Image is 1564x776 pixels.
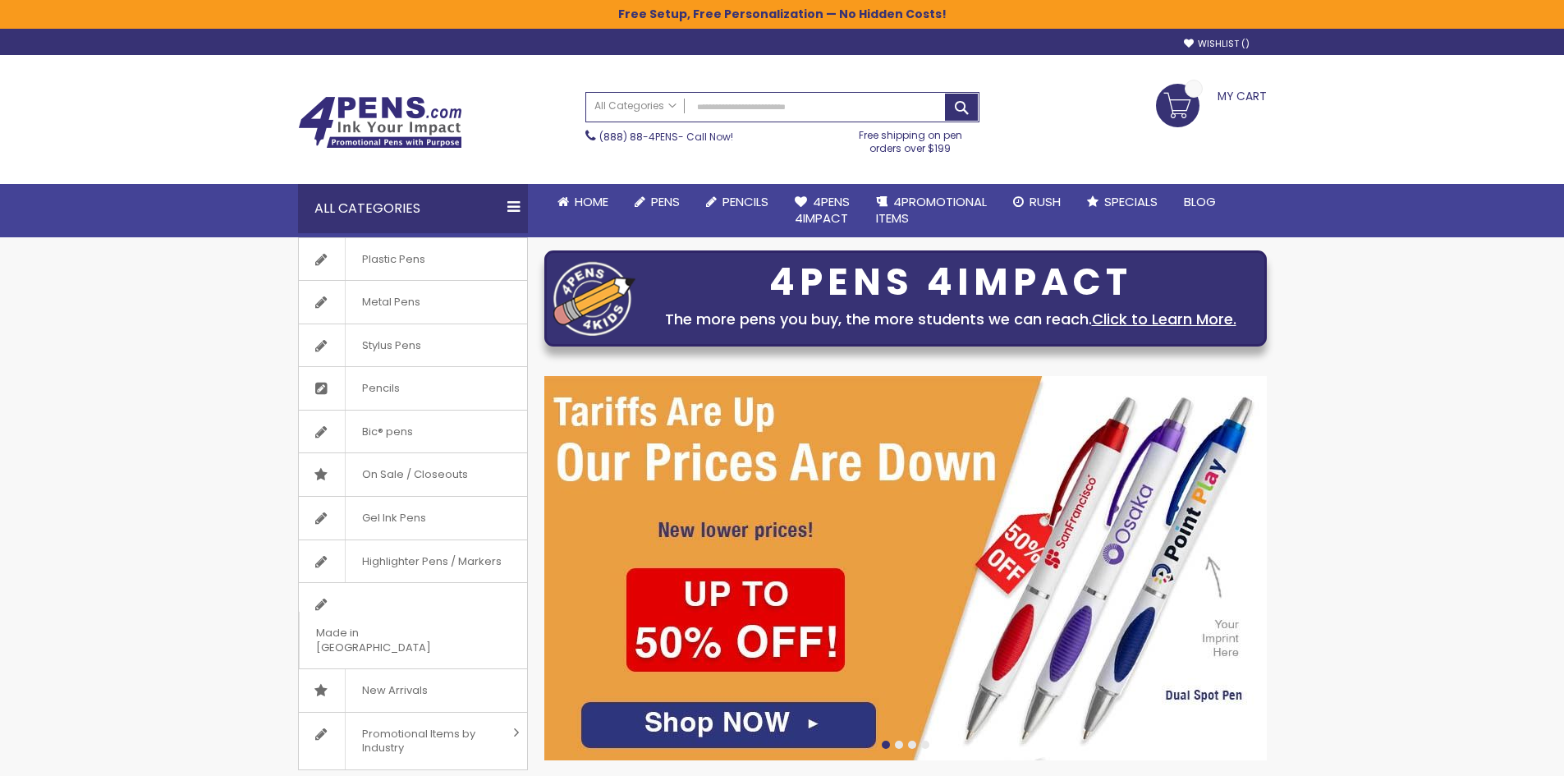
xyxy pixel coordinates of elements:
span: Home [575,193,608,210]
a: Plastic Pens [299,238,527,281]
a: Gel Ink Pens [299,497,527,540]
a: Pens [621,184,693,220]
a: Specials [1074,184,1171,220]
img: four_pen_logo.png [553,261,635,336]
a: All Categories [586,93,685,120]
span: Promotional Items by Industry [345,713,507,769]
span: All Categories [594,99,677,112]
img: 4Pens Custom Pens and Promotional Products [298,96,462,149]
span: Specials [1104,193,1158,210]
span: Pencils [722,193,768,210]
a: Home [544,184,621,220]
span: 4Pens 4impact [795,193,850,227]
span: Pens [651,193,680,210]
a: Made in [GEOGRAPHIC_DATA] [299,583,527,668]
span: Highlighter Pens / Markers [345,540,518,583]
span: On Sale / Closeouts [345,453,484,496]
div: The more pens you buy, the more students we can reach. [644,308,1258,331]
a: Promotional Items by Industry [299,713,527,769]
span: Gel Ink Pens [345,497,443,540]
span: Bic® pens [345,411,429,453]
a: Wishlist [1184,38,1250,50]
a: Rush [1000,184,1074,220]
div: Free shipping on pen orders over $199 [842,122,979,155]
span: Rush [1030,193,1061,210]
span: 4PROMOTIONAL ITEMS [876,193,987,227]
a: Bic® pens [299,411,527,453]
a: Stylus Pens [299,324,527,367]
div: All Categories [298,184,528,233]
a: Blog [1171,184,1229,220]
span: New Arrivals [345,669,444,712]
a: 4PROMOTIONALITEMS [863,184,1000,237]
span: Blog [1184,193,1216,210]
span: Pencils [345,367,416,410]
img: /cheap-promotional-products.html [544,376,1267,760]
span: - Call Now! [599,130,733,144]
a: New Arrivals [299,669,527,712]
a: Click to Learn More. [1092,309,1236,329]
a: Pencils [299,367,527,410]
div: 4PENS 4IMPACT [644,265,1258,300]
span: Plastic Pens [345,238,442,281]
a: 4Pens4impact [782,184,863,237]
a: (888) 88-4PENS [599,130,678,144]
span: Stylus Pens [345,324,438,367]
span: Made in [GEOGRAPHIC_DATA] [299,612,486,668]
a: Metal Pens [299,281,527,324]
a: Pencils [693,184,782,220]
span: Metal Pens [345,281,437,324]
a: On Sale / Closeouts [299,453,527,496]
a: Highlighter Pens / Markers [299,540,527,583]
